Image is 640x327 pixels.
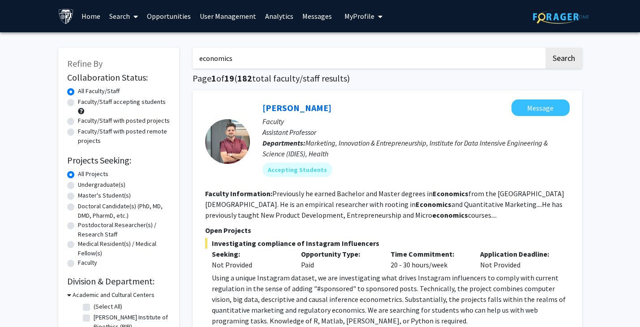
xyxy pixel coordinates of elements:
b: Faculty Information: [205,189,272,198]
button: Message Manuel Hermosilla [511,99,570,116]
label: Undergraduate(s) [78,180,125,189]
a: Messages [298,0,336,32]
a: User Management [195,0,261,32]
p: Seeking: [212,249,288,259]
a: Opportunities [142,0,195,32]
div: 20 - 30 hours/week [384,249,473,270]
a: Home [77,0,105,32]
div: Not Provided [212,259,288,270]
h2: Division & Department: [67,276,170,287]
b: Economics [416,200,451,209]
span: 182 [237,73,252,84]
h2: Projects Seeking: [67,155,170,166]
span: Marketing, Innovation & Entrepreneurship, Institute for Data Intensive Engineering & Science (IDI... [262,138,548,158]
a: Analytics [261,0,298,32]
span: My Profile [344,12,374,21]
div: Not Provided [473,249,563,270]
h1: Page of ( total faculty/staff results) [193,73,582,84]
iframe: Chat [7,287,38,320]
label: Faculty/Staff with posted projects [78,116,170,125]
p: Assistant Professor [262,127,570,138]
b: economics [432,211,468,219]
b: Economics [433,189,468,198]
img: Johns Hopkins University Logo [58,9,74,24]
label: Faculty/Staff accepting students [78,97,166,107]
a: [PERSON_NAME] [262,102,331,113]
label: Postdoctoral Researcher(s) / Research Staff [78,220,170,239]
p: Faculty [262,116,570,127]
div: Using a unique Instagram dataset, we are investigating what drives Instagram influencers to compl... [212,272,570,326]
p: Opportunity Type: [301,249,377,259]
a: Search [105,0,142,32]
input: Search Keywords [193,48,544,69]
label: Faculty [78,258,97,267]
span: Investigating compliance of Instagram Influencers [205,238,570,249]
label: Master's Student(s) [78,191,131,200]
button: Search [546,48,582,69]
b: Departments: [262,138,305,147]
img: ForagerOne Logo [533,10,589,24]
label: Doctoral Candidate(s) (PhD, MD, DMD, PharmD, etc.) [78,202,170,220]
p: Application Deadline: [480,249,556,259]
label: (Select All) [94,302,122,311]
p: Open Projects [205,225,570,236]
label: All Faculty/Staff [78,86,120,96]
label: All Projects [78,169,108,179]
label: Medical Resident(s) / Medical Fellow(s) [78,239,170,258]
span: 19 [224,73,234,84]
label: Faculty/Staff with posted remote projects [78,127,170,146]
mat-chip: Accepting Students [262,163,332,177]
span: 1 [211,73,216,84]
h3: Academic and Cultural Centers [73,290,155,300]
fg-read-more: Previously he earned Bachelor and Master degrees in from the [GEOGRAPHIC_DATA][DEMOGRAPHIC_DATA].... [205,189,564,219]
h2: Collaboration Status: [67,72,170,83]
span: Refine By [67,58,103,69]
p: Time Commitment: [391,249,467,259]
div: Paid [294,249,384,270]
